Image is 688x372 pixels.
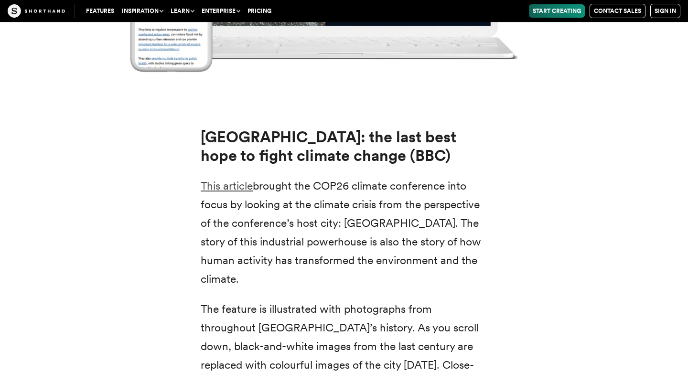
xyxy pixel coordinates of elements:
[82,4,118,18] a: Features
[201,179,253,192] a: This article
[590,4,645,18] a: Contact Sales
[8,4,65,18] img: The Craft
[167,4,198,18] button: Learn
[529,4,585,18] a: Start Creating
[201,177,487,289] p: brought the COP26 climate conference into focus by looking at the climate crisis from the perspec...
[244,4,275,18] a: Pricing
[118,4,167,18] button: Inspiration
[650,4,680,18] a: Sign in
[201,128,456,165] strong: [GEOGRAPHIC_DATA]: the last best hope to fight climate change (BBC)
[198,4,244,18] button: Enterprise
